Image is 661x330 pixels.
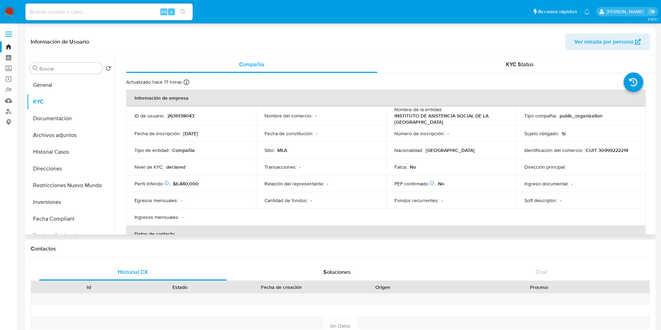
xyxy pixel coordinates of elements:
[394,130,445,137] p: Número de inscripción :
[586,147,628,153] p: CUIT 30999222214
[441,197,443,204] p: -
[524,130,559,137] p: Sujeto obligado :
[524,197,557,204] p: Soft descriptor :
[560,197,561,204] p: -
[433,284,645,291] div: Proceso
[560,113,602,119] p: public_organization
[394,113,505,125] p: INSTITUTO DE ASISTENCIA SOCIAL DE LA [GEOGRAPHIC_DATA]
[327,181,328,187] p: -
[264,130,313,137] p: Fecha de constitución :
[27,194,114,210] button: Inversiones
[524,164,566,170] p: Dirección principal :
[134,113,164,119] p: ID de usuario :
[394,181,435,187] p: PEP confirmado :
[565,33,650,50] button: Ver mirada por persona
[161,8,167,15] span: Alt
[342,284,424,291] div: Origen
[394,106,442,113] p: Nombre de la entidad :
[32,66,38,71] button: Buscar
[323,268,351,276] span: Soluciones
[524,113,557,119] p: Tipo compañía :
[524,147,583,153] p: Identificación del comercio :
[134,130,180,137] p: Fecha de inscripción :
[134,214,179,220] p: Ingresos mensuales :
[264,197,308,204] p: Cantidad de fondos :
[27,177,114,194] button: Restricciones Nuevo Mundo
[182,214,183,220] p: -
[181,197,182,204] p: -
[648,8,656,15] a: Salir
[310,197,312,204] p: -
[172,147,195,153] p: Compañia
[166,164,185,170] p: declared
[538,8,577,15] span: Accesos rápidos
[27,144,114,160] button: Historial Casos
[134,147,169,153] p: Tipo de entidad :
[167,113,194,119] p: 2636138043
[231,284,332,291] div: Fecha de creación
[173,180,199,187] span: $6,440,000
[506,60,534,68] span: KYC Status
[39,66,100,72] input: Buscar
[27,160,114,177] button: Direcciones
[31,245,650,252] h1: Contactos
[126,225,646,242] th: Datos de contacto
[264,147,275,153] p: Sitio :
[607,8,646,15] p: mariaeugenia.sanchez@mercadolibre.com
[170,8,172,15] span: s
[134,181,170,187] p: Perfil Inferido :
[27,93,114,110] button: KYC
[134,197,178,204] p: Egresos mensuales :
[394,147,423,153] p: Nacionalidad :
[394,164,407,170] p: Fatca :
[27,210,114,227] button: Fecha Compliant
[447,130,449,137] p: -
[27,110,114,127] button: Documentación
[315,113,316,119] p: -
[264,181,324,187] p: Relación del representante :
[27,77,114,93] button: General
[438,181,444,187] p: No
[299,164,301,170] p: -
[536,268,547,276] span: Chat
[264,113,312,119] p: Nombre del comercio :
[239,60,264,68] span: Compañía
[126,90,646,106] th: Información de empresa
[524,181,568,187] p: Ingreso documental :
[139,284,221,291] div: Estado
[134,164,163,170] p: Nivel de KYC :
[31,38,89,45] h1: Información de Usuario
[48,284,130,291] div: Id
[584,9,590,15] a: Notificaciones
[316,130,317,137] p: -
[571,181,572,187] p: -
[562,130,566,137] p: Sí
[118,268,148,276] span: Historial CX
[183,130,198,137] p: [DATE]
[27,227,114,244] button: Devices Geolocation
[106,66,111,73] button: Volver al orden por defecto
[574,33,633,50] span: Ver mirada por persona
[25,7,193,16] input: Buscar usuario o caso...
[394,197,439,204] p: Fondos recurrentes :
[27,127,114,144] button: Archivos adjuntos
[126,79,182,85] p: Actualizado hace 17 horas
[264,164,297,170] p: Transacciones :
[277,147,287,153] p: MLA
[426,147,475,153] p: [GEOGRAPHIC_DATA]
[410,164,416,170] p: No
[176,7,190,17] button: search-icon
